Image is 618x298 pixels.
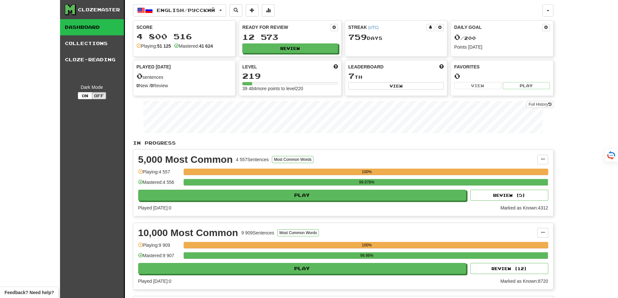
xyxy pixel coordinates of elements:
div: Score [137,24,232,30]
div: 39 484 more points to level 220 [242,85,338,92]
div: Favorites [454,64,550,70]
div: Mastered: 4 556 [138,179,180,190]
button: English/Русский [133,4,226,17]
div: 4 800 516 [137,32,232,41]
span: 0 [454,32,460,42]
a: Dashboard [60,19,124,35]
span: This week in points, UTC [439,64,444,70]
div: Mastered: [174,43,213,49]
div: 219 [242,72,338,80]
div: Marked as Known: 8720 [500,278,548,284]
div: New / Review [137,82,232,89]
div: 100% [186,242,548,248]
button: View [454,82,501,89]
div: 9 909 Sentences [241,230,274,236]
span: Played [DATE]: 0 [138,205,171,210]
strong: 41 624 [199,43,213,49]
div: Clozemaster [78,6,120,13]
div: sentences [137,72,232,80]
a: Cloze-Reading [60,52,124,68]
a: Full History [527,101,553,108]
div: Ready for Review [242,24,330,30]
div: Dark Mode [65,84,119,90]
div: 0 [454,72,550,80]
div: 5,000 Most Common [138,155,233,164]
span: Played [DATE]: 0 [138,279,171,284]
div: Marked as Known: 4312 [500,205,548,211]
div: Streak [348,24,427,30]
button: Review (5) [470,190,548,201]
span: Level [242,64,257,70]
span: English / Русский [157,7,215,13]
button: Add sentence to collection [246,4,259,17]
span: Played [DATE] [137,64,171,70]
strong: 0 [137,83,139,88]
div: 99.978% [186,179,548,185]
div: 4 557 Sentences [236,156,269,163]
div: Playing: 4 557 [138,169,180,179]
button: Off [92,92,106,99]
p: In Progress [133,140,553,146]
div: 10,000 Most Common [138,228,238,238]
button: Play [503,82,550,89]
span: 759 [348,32,367,42]
div: Playing: [137,43,171,49]
button: Most Common Words [277,229,319,236]
strong: 0 [151,83,153,88]
div: Playing: 9 909 [138,242,180,253]
strong: 51 125 [157,43,171,49]
button: Review (12) [470,263,548,274]
button: On [78,92,92,99]
span: 7 [348,71,355,80]
div: Points [DATE] [454,44,550,50]
div: 12 573 [242,33,338,41]
div: 100% [186,169,548,175]
div: th [348,72,444,80]
div: Daily Goal [454,24,542,31]
button: View [348,82,444,89]
button: Most Common Words [272,156,313,163]
div: Day s [348,33,444,42]
button: Review [242,43,338,53]
div: Mastered: 9 907 [138,252,180,263]
button: Search sentences [229,4,242,17]
span: Leaderboard [348,64,384,70]
span: / 200 [454,35,476,41]
span: 0 [137,71,143,80]
button: Play [138,263,467,274]
button: More stats [262,4,275,17]
span: Open feedback widget [5,289,54,296]
a: Collections [60,35,124,52]
a: (UTC) [368,25,379,30]
span: Score more points to level up [333,64,338,70]
div: 99.98% [186,252,548,259]
button: Play [138,190,467,201]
